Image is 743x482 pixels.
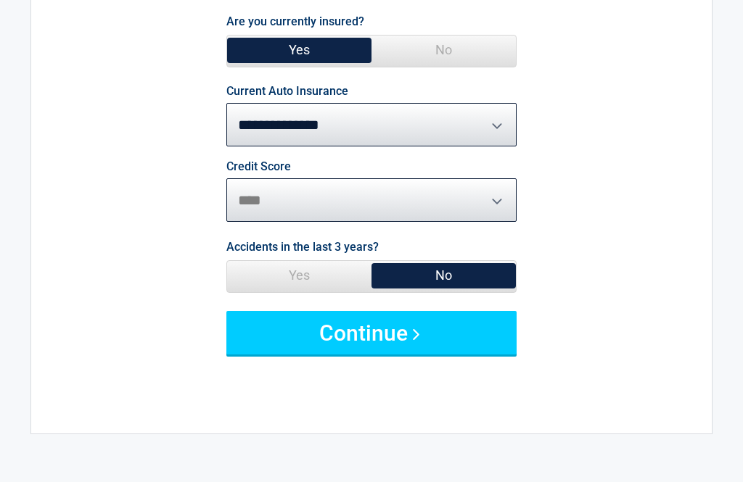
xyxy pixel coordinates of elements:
label: Credit Score [226,161,291,173]
span: No [371,261,516,290]
span: Yes [227,261,371,290]
label: Accidents in the last 3 years? [226,237,379,257]
label: Are you currently insured? [226,12,364,31]
span: Yes [227,36,371,65]
span: No [371,36,516,65]
label: Current Auto Insurance [226,86,348,97]
button: Continue [226,311,517,354]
